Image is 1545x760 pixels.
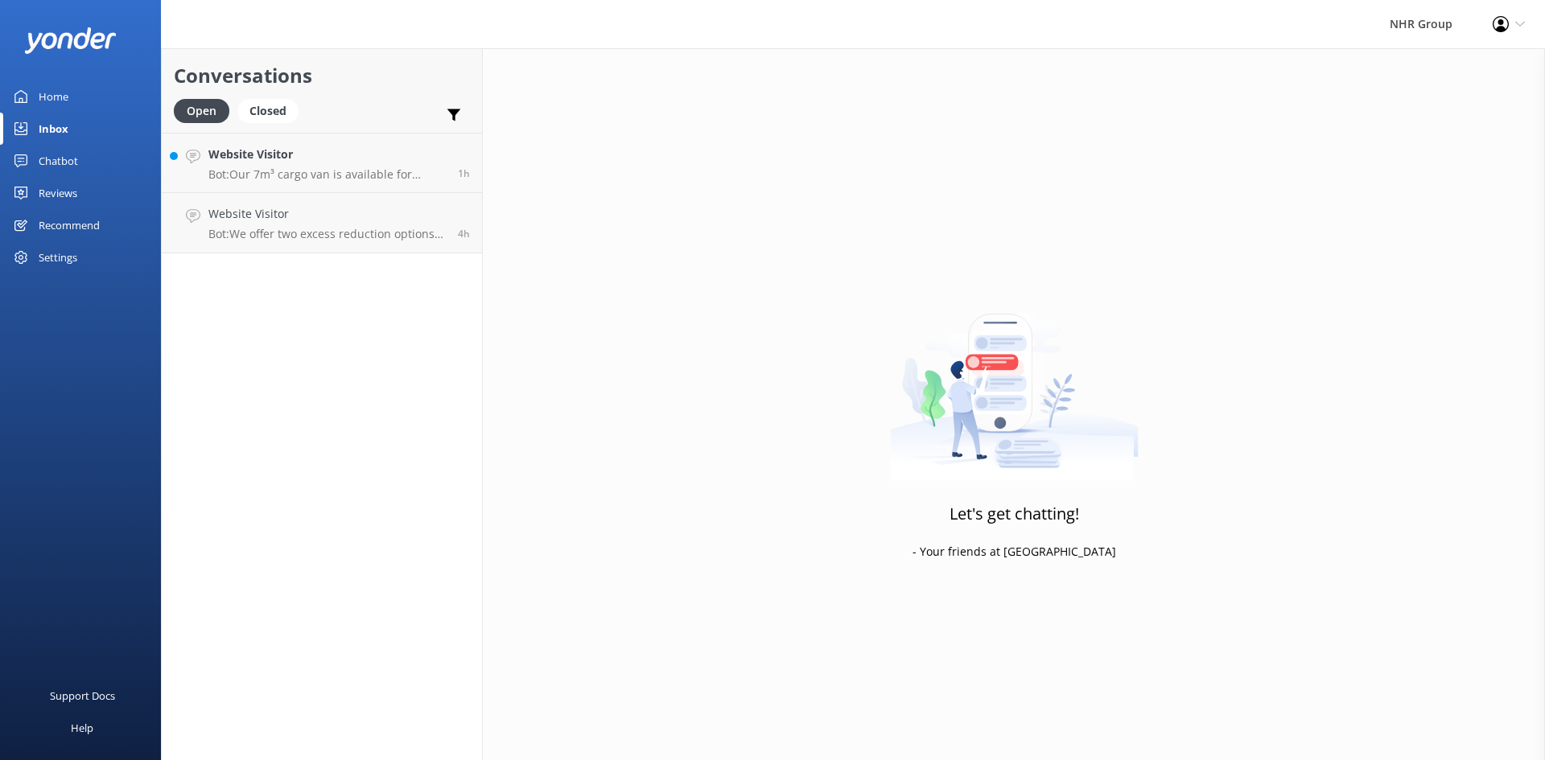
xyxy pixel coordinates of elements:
[71,712,93,744] div: Help
[50,680,115,712] div: Support Docs
[39,80,68,113] div: Home
[162,133,482,193] a: Website VisitorBot:Our 7m³ cargo van is available for booking in [GEOGRAPHIC_DATA]. You can learn...
[913,543,1116,561] p: - Your friends at [GEOGRAPHIC_DATA]
[174,99,229,123] div: Open
[458,166,470,180] span: Oct 02 2025 12:38pm (UTC +13:00) Pacific/Auckland
[208,205,446,223] h4: Website Visitor
[208,146,446,163] h4: Website Visitor
[237,99,299,123] div: Closed
[24,27,117,54] img: yonder-white-logo.png
[39,241,77,273] div: Settings
[890,280,1139,481] img: artwork of a man stealing a conversation from at giant smartphone
[162,193,482,253] a: Website VisitorBot:We offer two excess reduction options: reduce your excess to $1,000 for $25+ p...
[237,101,307,119] a: Closed
[208,167,446,182] p: Bot: Our 7m³ cargo van is available for booking in [GEOGRAPHIC_DATA]. You can learn more and make...
[458,227,470,240] span: Oct 02 2025 09:28am (UTC +13:00) Pacific/Auckland
[39,177,77,209] div: Reviews
[39,113,68,145] div: Inbox
[174,60,470,91] h2: Conversations
[174,101,237,119] a: Open
[39,209,100,241] div: Recommend
[208,227,446,241] p: Bot: We offer two excess reduction options: reduce your excess to $1,000 for $25+ per day, or to ...
[950,501,1079,527] h3: Let's get chatting!
[39,145,78,177] div: Chatbot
